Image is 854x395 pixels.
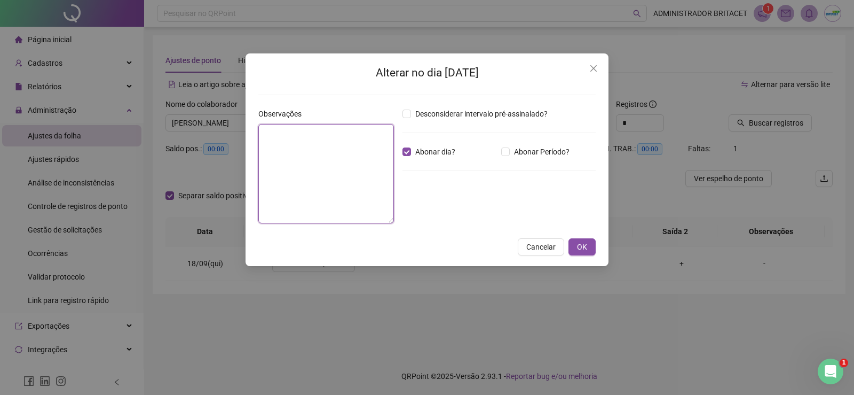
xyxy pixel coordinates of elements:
[510,146,574,158] span: Abonar Período?
[258,108,309,120] label: Observações
[589,64,598,73] span: close
[411,108,552,120] span: Desconsiderar intervalo pré-assinalado?
[258,64,596,82] h2: Alterar no dia [DATE]
[568,238,596,255] button: OK
[577,241,587,253] span: OK
[818,359,843,384] iframe: Intercom live chat
[526,241,556,253] span: Cancelar
[585,60,602,77] button: Close
[411,146,460,158] span: Abonar dia?
[518,238,564,255] button: Cancelar
[840,359,848,367] span: 1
